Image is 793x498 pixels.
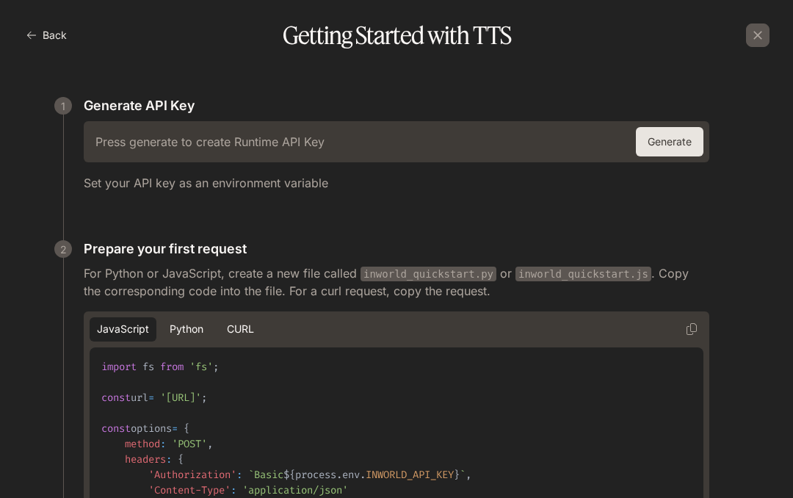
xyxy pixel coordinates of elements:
p: Generate API Key [84,95,195,115]
span: 'POST' [172,437,207,451]
span: { [184,422,189,436]
span: const [101,391,131,405]
span: : [231,483,236,497]
span: method [125,437,160,451]
span: 'fs' [189,360,213,374]
span: process [295,468,336,482]
span: headers [125,452,166,466]
span: } [454,468,460,482]
span: fs [142,360,154,374]
span: , [207,437,213,451]
p: 2 [60,242,67,257]
p: Set your API key as an environment variable [84,174,709,192]
span: = [172,422,178,436]
span: 'application/json' [242,483,348,497]
code: inworld_quickstart.js [515,267,651,281]
span: options [131,422,172,436]
span: ; [213,360,219,374]
span: { [178,452,184,466]
span: env [342,468,360,482]
span: : [160,437,166,451]
code: inworld_quickstart.py [361,267,496,281]
span: '[URL]' [160,391,201,405]
span: : [166,452,172,466]
span: const [101,422,131,436]
span: 'Content-Type' [148,483,231,497]
button: Python [162,317,211,342]
span: = [148,391,154,405]
span: Basic [254,468,283,482]
h1: Getting Started with TTS [23,24,770,47]
p: For Python or JavaScript, create a new file called or . Copy the corresponding code into the file... [84,264,709,300]
button: Generate [636,127,703,156]
span: : [236,468,242,482]
button: Back [23,21,73,50]
span: import [101,360,137,374]
span: url [131,391,148,405]
span: . [360,468,366,482]
button: Copy [680,317,703,341]
button: JavaScript [90,317,156,342]
h6: Press generate to create Runtime API Key [95,134,325,150]
span: ` [248,468,254,482]
span: INWORLD_API_KEY [366,468,454,482]
p: Prepare your first request [84,239,247,259]
span: ` [460,468,466,482]
span: ; [201,391,207,405]
button: cURL [217,317,264,342]
span: 'Authorization' [148,468,236,482]
span: , [466,468,471,482]
span: from [160,360,184,374]
span: ${ [283,468,295,482]
span: . [336,468,342,482]
p: 1 [61,98,65,114]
